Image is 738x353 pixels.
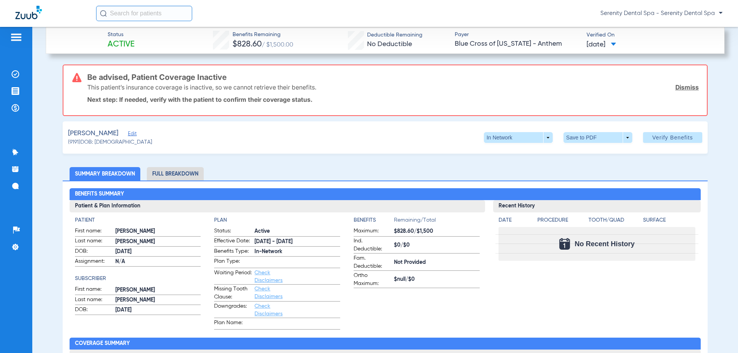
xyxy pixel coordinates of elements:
[354,272,391,288] span: Ortho Maximum:
[233,31,293,39] span: Benefits Remaining
[367,41,412,48] span: No Deductible
[214,319,252,329] span: Plan Name:
[115,286,201,294] span: [PERSON_NAME]
[394,259,480,267] span: Not Provided
[115,248,201,256] span: [DATE]
[394,241,480,249] span: $0/$0
[537,216,586,227] app-breakdown-title: Procedure
[588,216,641,224] h4: Tooth/Quad
[394,216,480,227] span: Remaining/Total
[455,39,580,49] span: Blue Cross of [US_STATE] - Anthem
[75,306,113,315] span: DOB:
[214,247,252,257] span: Benefits Type:
[537,216,586,224] h4: Procedure
[15,6,42,19] img: Zuub Logo
[75,247,113,257] span: DOB:
[115,258,201,266] span: N/A
[128,131,135,138] span: Edit
[214,227,252,236] span: Status:
[354,216,394,224] h4: Benefits
[68,129,118,138] span: [PERSON_NAME]
[600,10,723,17] span: Serenity Dental Spa - Serenity Dental Spa
[262,42,293,48] span: / $1,500.00
[214,237,252,246] span: Effective Date:
[394,227,480,235] span: $828.60/$1,500
[587,40,616,50] span: [DATE]
[75,285,113,295] span: First name:
[455,31,580,39] span: Payer
[675,83,699,91] a: Dismiss
[75,216,201,224] h4: Patient
[10,33,22,42] img: hamburger-icon
[70,200,485,212] h3: Patient & Plan Information
[108,39,135,50] span: Active
[354,216,394,227] app-breakdown-title: Benefits
[643,216,695,227] app-breakdown-title: Surface
[75,237,113,246] span: Last name:
[643,216,695,224] h4: Surface
[115,227,201,235] span: [PERSON_NAME]
[75,257,113,267] span: Assignment:
[254,270,283,283] a: Check Disclaimers
[108,31,135,39] span: Status
[499,216,531,224] h4: Date
[70,188,701,201] h2: Benefits Summary
[394,275,480,283] span: $null/$0
[354,254,391,270] span: Fam. Deductible:
[214,285,252,301] span: Missing Tooth Clause:
[115,306,201,314] span: [DATE]
[254,227,340,235] span: Active
[354,237,391,253] span: Ind. Deductible:
[115,296,201,304] span: [PERSON_NAME]
[96,6,192,21] input: Search for patients
[700,316,738,353] iframe: Chat Widget
[75,227,113,236] span: First name:
[70,338,701,350] h2: Coverage Summary
[87,73,699,81] h3: Be advised, Patient Coverage Inactive
[563,132,632,143] button: Save to PDF
[499,216,531,227] app-breakdown-title: Date
[484,132,553,143] button: In Network
[587,31,712,39] span: Verified On
[254,248,340,256] span: In-Network
[643,132,702,143] button: Verify Benefits
[233,40,262,48] span: $828.60
[115,238,201,246] span: [PERSON_NAME]
[214,216,340,224] h4: Plan
[100,10,107,17] img: Search Icon
[214,257,252,268] span: Plan Type:
[87,96,699,103] p: Next step: If needed, verify with the patient to confirm their coverage status.
[652,134,693,141] span: Verify Benefits
[559,238,570,250] img: Calendar
[68,138,152,146] span: (9191) DOB: [DEMOGRAPHIC_DATA]
[70,167,140,181] li: Summary Breakdown
[75,296,113,305] span: Last name:
[254,238,340,246] span: [DATE] - [DATE]
[493,200,701,212] h3: Recent History
[147,167,204,181] li: Full Breakdown
[214,269,252,284] span: Waiting Period:
[254,303,283,317] a: Check Disclaimers
[72,73,81,82] img: error-icon
[214,302,252,318] span: Downgrades:
[354,227,391,236] span: Maximum:
[254,286,283,299] a: Check Disclaimers
[367,31,422,39] span: Deductible Remaining
[588,216,641,227] app-breakdown-title: Tooth/Quad
[87,83,316,91] p: This patient’s insurance coverage is inactive, so we cannot retrieve their benefits.
[575,240,635,248] span: No Recent History
[75,275,201,283] h4: Subscriber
